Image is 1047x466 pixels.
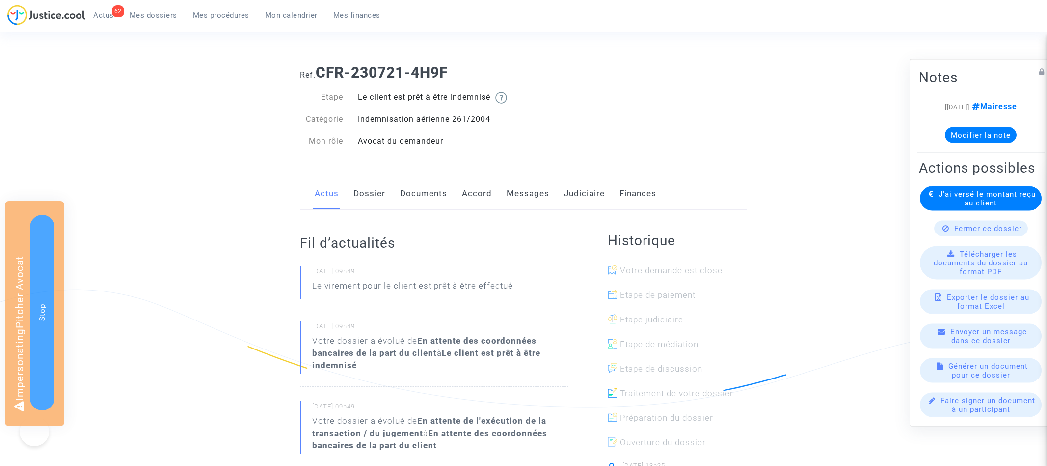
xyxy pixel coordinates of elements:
a: Mes procédures [185,8,257,23]
a: Mes dossiers [122,8,185,23]
div: Impersonating [5,201,64,426]
img: help.svg [495,92,507,104]
span: Faire signer un document à un participant [940,396,1035,414]
small: [DATE] 09h49 [312,402,568,415]
h2: Notes [919,69,1043,86]
b: En attente des coordonnées bancaires de la part du client [312,428,547,450]
b: En attente des coordonnées bancaires de la part du client [312,336,537,358]
a: Mon calendrier [257,8,325,23]
span: Générer un document pour ce dossier [948,362,1028,379]
button: Modifier la note [945,127,1017,143]
span: Votre demande est close [620,265,723,275]
b: CFR-230721-4H9F [316,64,448,81]
span: Télécharger les documents du dossier au format PDF [934,250,1028,276]
span: J'ai versé le montant reçu au client [939,190,1036,207]
a: Finances [619,177,656,210]
small: [DATE] 09h49 [312,322,568,335]
div: Le client est prêt à être indemnisé [350,91,524,104]
div: Mon rôle [293,135,350,147]
a: Dossier [353,177,385,210]
h2: Historique [608,232,747,249]
p: Le virement pour le client est prêt à être effectué [312,280,513,297]
span: Fermer ce dossier [954,224,1022,233]
h2: Fil d’actualités [300,234,568,252]
button: Stop [30,215,54,410]
small: [DATE] 09h49 [312,267,568,280]
span: [[DATE]] [945,103,969,111]
span: Envoyer un message dans ce dossier [950,327,1027,345]
div: Votre dossier a évolué de à [312,335,568,372]
span: Stop [38,304,47,321]
div: Catégorie [293,114,350,125]
a: Messages [507,177,549,210]
b: En attente de l'exécution de la transaction / du jugement [312,416,546,438]
span: Mes finances [333,11,380,20]
a: 62Actus [85,8,122,23]
a: Judiciaire [564,177,605,210]
a: Actus [315,177,339,210]
span: Mes procédures [193,11,249,20]
img: jc-logo.svg [7,5,85,25]
a: Mes finances [325,8,388,23]
div: 62 [112,5,124,17]
span: Ref. [300,70,316,80]
a: Documents [400,177,447,210]
span: Actus [93,11,114,20]
div: Avocat du demandeur [350,135,524,147]
span: Exporter le dossier au format Excel [947,293,1029,311]
span: Mon calendrier [265,11,318,20]
div: Votre dossier a évolué de à [312,415,568,452]
h2: Actions possibles [919,159,1043,176]
iframe: Help Scout Beacon - Open [20,417,49,446]
span: Mairesse [969,102,1017,111]
div: Etape [293,91,350,104]
div: Indemnisation aérienne 261/2004 [350,114,524,125]
a: Accord [462,177,492,210]
span: Mes dossiers [130,11,177,20]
